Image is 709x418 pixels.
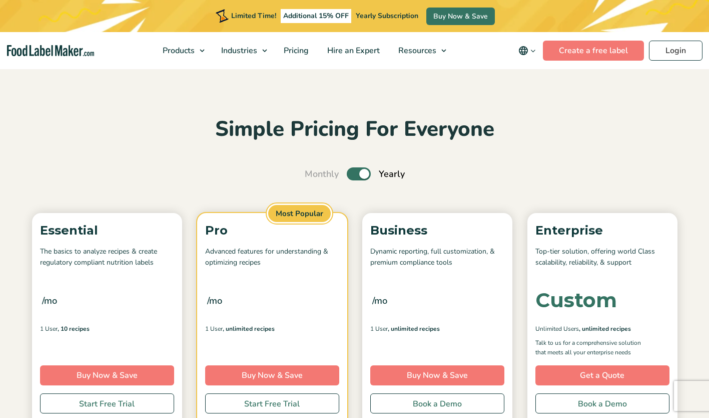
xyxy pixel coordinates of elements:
span: /mo [42,294,57,308]
label: Toggle [347,167,371,180]
span: Monthly [305,167,339,181]
p: Talk to us for a comprehensive solution that meets all your enterprise needs [535,338,650,357]
p: The basics to analyze recipes & create regulatory compliant nutrition labels [40,246,174,269]
span: Additional 15% OFF [281,9,351,23]
span: /mo [372,294,387,308]
span: Hire an Expert [324,45,381,56]
span: Unlimited Users [535,324,579,333]
a: Login [649,41,702,61]
a: Buy Now & Save [426,8,495,25]
a: Start Free Trial [205,393,339,413]
span: Most Popular [267,203,332,224]
a: Create a free label [543,41,644,61]
a: Products [154,32,210,69]
p: Pro [205,221,339,240]
span: Resources [395,45,437,56]
span: Yearly [379,167,405,181]
span: Yearly Subscription [356,11,418,21]
span: Products [160,45,196,56]
span: Industries [218,45,258,56]
a: Book a Demo [535,393,669,413]
h2: Simple Pricing For Everyone [27,116,682,143]
a: Pricing [275,32,316,69]
p: Top-tier solution, offering world Class scalability, reliability, & support [535,246,669,269]
span: /mo [207,294,222,308]
p: Business [370,221,504,240]
p: Dynamic reporting, full customization, & premium compliance tools [370,246,504,269]
a: Book a Demo [370,393,504,413]
div: Custom [535,290,617,310]
span: , Unlimited Recipes [223,324,275,333]
a: Buy Now & Save [40,365,174,385]
a: Buy Now & Save [205,365,339,385]
span: , 10 Recipes [58,324,90,333]
a: Start Free Trial [40,393,174,413]
p: Advanced features for understanding & optimizing recipes [205,246,339,269]
a: Get a Quote [535,365,669,385]
p: Enterprise [535,221,669,240]
span: Limited Time! [231,11,276,21]
a: Resources [389,32,451,69]
span: , Unlimited Recipes [388,324,440,333]
span: , Unlimited Recipes [579,324,631,333]
span: 1 User [370,324,388,333]
a: Industries [212,32,272,69]
a: Hire an Expert [318,32,387,69]
span: 1 User [40,324,58,333]
span: 1 User [205,324,223,333]
p: Essential [40,221,174,240]
span: Pricing [281,45,310,56]
a: Buy Now & Save [370,365,504,385]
